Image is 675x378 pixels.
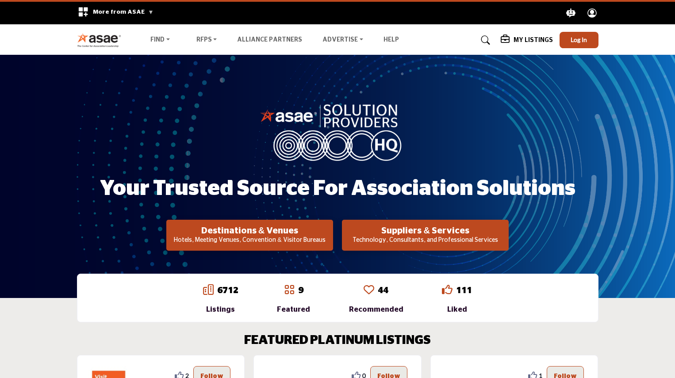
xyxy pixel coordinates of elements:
a: Advertise [316,34,369,46]
a: 9 [298,286,303,295]
div: Featured [277,304,310,315]
h2: FEATURED PLATINUM LISTINGS [244,333,431,348]
div: My Listings [501,35,553,46]
img: image [260,102,415,160]
a: Search [472,33,496,47]
i: Go to Liked [442,284,453,295]
a: Help [384,37,399,43]
div: Liked [442,304,472,315]
a: 6712 [217,286,238,295]
button: Log In [560,32,598,48]
a: RFPs [190,34,223,46]
a: Go to Featured [284,284,295,297]
a: Find [144,34,176,46]
div: More from ASAE [72,2,159,24]
button: Destinations & Venues Hotels, Meeting Venues, Convention & Visitor Bureaus [166,220,333,251]
h2: Destinations & Venues [169,225,330,236]
p: Hotels, Meeting Venues, Convention & Visitor Bureaus [169,236,330,245]
a: Go to Recommended [364,284,374,297]
h2: Suppliers & Services [345,225,506,236]
img: Site Logo [77,33,126,47]
p: Technology, Consultants, and Professional Services [345,236,506,245]
a: 111 [456,286,472,295]
h5: My Listings [514,36,553,44]
span: Log In [571,36,587,43]
a: Alliance Partners [237,37,302,43]
div: Listings [203,304,238,315]
a: 44 [378,286,388,295]
button: Suppliers & Services Technology, Consultants, and Professional Services [342,220,509,251]
span: More from ASAE [93,9,153,15]
div: Recommended [349,304,403,315]
h1: Your Trusted Source for Association Solutions [100,175,575,202]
